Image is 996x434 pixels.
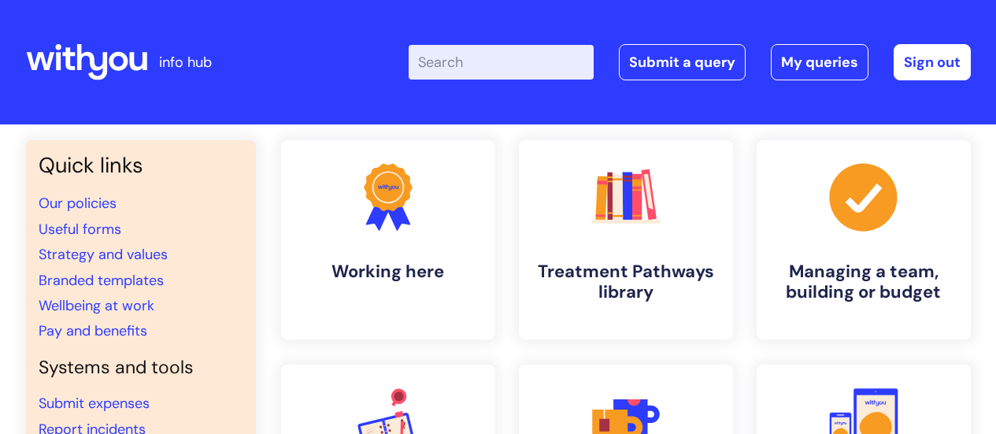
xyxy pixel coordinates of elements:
h4: Systems and tools [39,357,243,379]
a: Wellbeing at work [39,296,154,315]
a: Our policies [39,194,117,213]
h4: Managing a team, building or budget [769,262,958,303]
a: Branded templates [39,271,164,290]
h4: Treatment Pathways library [531,262,720,303]
a: Useful forms [39,220,121,239]
a: Submit a query [619,44,746,80]
a: Sign out [894,44,971,80]
a: Strategy and values [39,245,168,264]
a: Treatment Pathways library [519,140,733,339]
h3: Quick links [39,153,243,178]
a: Managing a team, building or budget [757,140,971,339]
h4: Working here [294,262,483,282]
a: My queries [771,44,868,80]
input: Search [409,45,594,80]
a: Submit expenses [39,394,150,413]
div: | - [409,44,971,80]
a: Pay and benefits [39,321,147,340]
p: info hub [159,50,212,75]
a: Working here [281,140,495,339]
